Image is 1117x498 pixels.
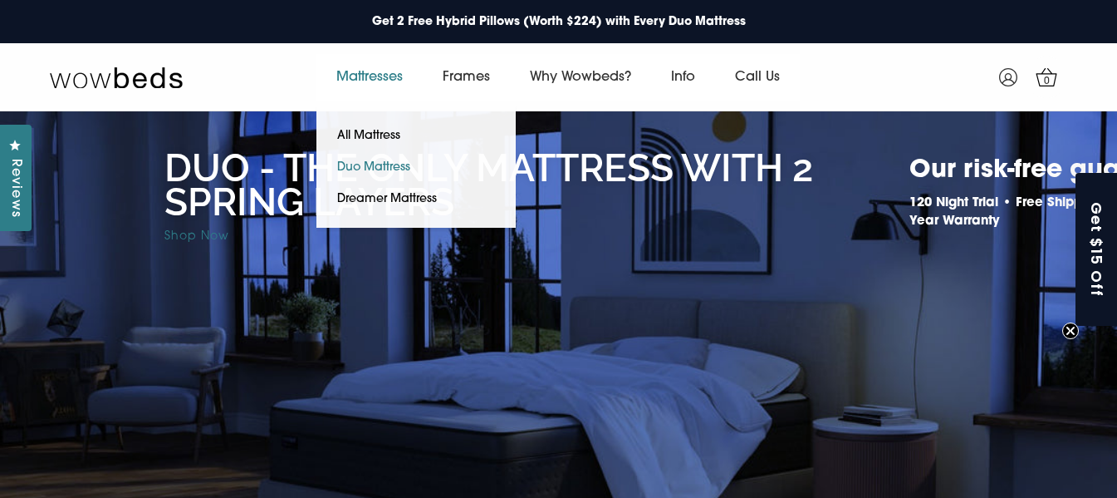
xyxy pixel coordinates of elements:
a: Dreamer Mattress [316,184,458,215]
a: Get 2 Free Hybrid Pillows (Worth $224) with Every Duo Mattress [364,5,754,39]
a: Shop Now [164,230,229,243]
span: 0 [1039,73,1056,90]
a: Mattresses [316,54,423,101]
div: Get $15 OffClose teaser [1075,173,1117,326]
a: Why Wowbeds? [510,54,651,101]
a: Frames [423,54,510,101]
a: 0 [1026,57,1067,98]
h2: Duo - the only mattress with 2 spring layers [164,151,901,219]
a: All Mattress [316,121,421,152]
span: Get $15 Off [1087,201,1108,297]
a: Duo Mattress [316,152,431,184]
a: Call Us [715,54,800,101]
a: Info [651,54,715,101]
span: Reviews [4,159,26,218]
button: Close teaser [1062,323,1079,339]
img: Wow Beds Logo [50,66,183,89]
